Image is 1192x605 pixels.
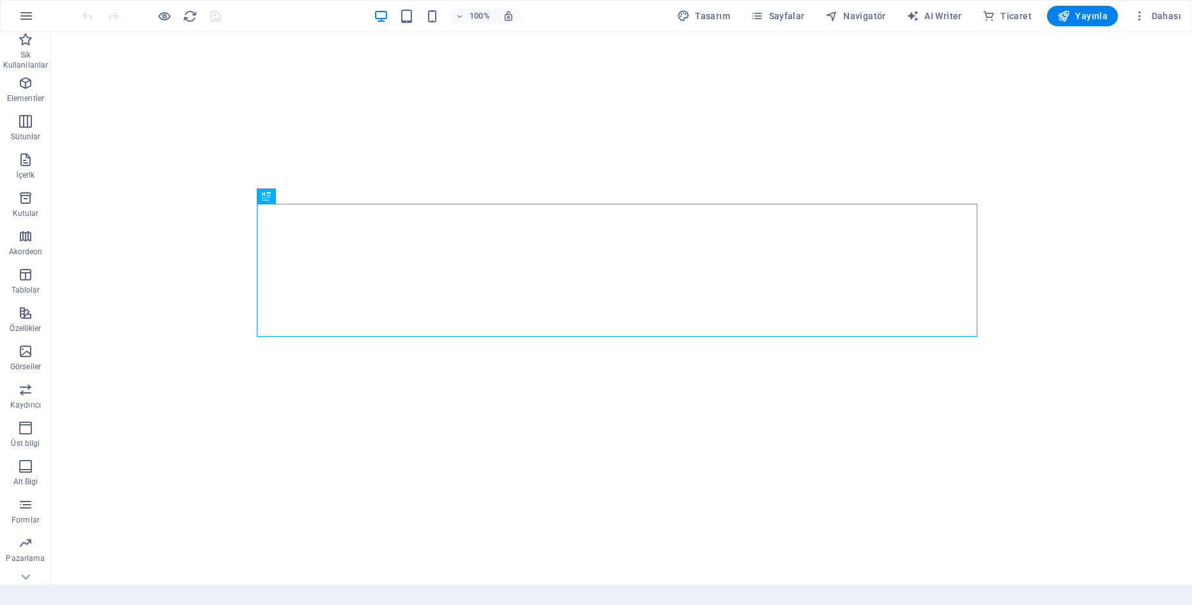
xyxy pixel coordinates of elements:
[470,8,490,24] h6: 100%
[183,9,197,24] i: Sayfayı yeniden yükleyin
[977,6,1037,26] button: Ticaret
[10,323,41,333] p: Özellikler
[672,6,735,26] button: Tasarım
[1057,10,1108,22] span: Yayınla
[11,438,40,448] p: Üst bilgi
[11,515,40,525] p: Formlar
[906,10,962,22] span: AI Writer
[820,6,891,26] button: Navigatör
[982,10,1032,22] span: Ticaret
[10,400,41,410] p: Kaydırıcı
[157,8,172,24] button: Ön izleme modundan çıkıp düzenlemeye devam etmek için buraya tıklayın
[11,285,40,295] p: Tablolar
[1047,6,1118,26] button: Yayınla
[901,6,967,26] button: AI Writer
[503,10,514,22] i: Yeniden boyutlandırmada yakınlaştırma düzeyini seçilen cihaza uyacak şekilde otomatik olarak ayarla.
[672,6,735,26] div: Tasarım (Ctrl+Alt+Y)
[1128,6,1186,26] button: Dahası
[7,93,44,103] p: Elementler
[13,208,39,218] p: Kutular
[450,8,496,24] button: 100%
[677,10,730,22] span: Tasarım
[182,8,197,24] button: reload
[825,10,886,22] span: Navigatör
[9,247,43,257] p: Akordeon
[751,10,805,22] span: Sayfalar
[745,6,810,26] button: Sayfalar
[13,477,38,487] p: Alt Bigi
[10,362,41,372] p: Görseller
[11,132,41,142] p: Sütunlar
[1133,10,1181,22] span: Dahası
[16,170,34,180] p: İçerik
[6,553,45,563] p: Pazarlama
